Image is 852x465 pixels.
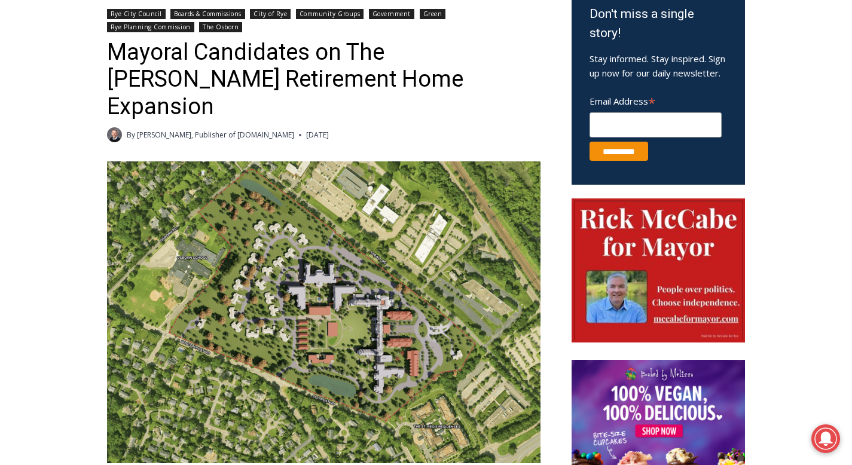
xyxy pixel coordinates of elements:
img: (PHOTO: Illustrative plan of The Osborn's proposed site plan from the July 10, 2025 planning comm... [107,161,540,463]
h3: Don't miss a single story! [590,5,727,42]
a: The Osborn [199,22,242,32]
a: [PERSON_NAME], Publisher of [DOMAIN_NAME] [137,130,294,140]
a: Rye City Council [107,9,166,19]
a: Rye Planning Commission [107,22,194,32]
img: McCabe for Mayor [572,198,745,343]
a: Intern @ [DOMAIN_NAME] [288,116,579,149]
a: Author image [107,127,122,142]
a: City of Rye [250,9,291,19]
a: Green [420,9,446,19]
h1: Mayoral Candidates on The [PERSON_NAME] Retirement Home Expansion [107,39,540,121]
span: By [127,129,135,140]
time: [DATE] [306,129,329,140]
a: Boards & Commissions [170,9,245,19]
a: Community Groups [296,9,364,19]
a: Government [369,9,414,19]
label: Email Address [590,89,722,111]
span: Intern @ [DOMAIN_NAME] [313,119,554,146]
p: Stay informed. Stay inspired. Sign up now for our daily newsletter. [590,51,727,80]
div: "[PERSON_NAME] and I covered the [DATE] Parade, which was a really eye opening experience as I ha... [302,1,565,116]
